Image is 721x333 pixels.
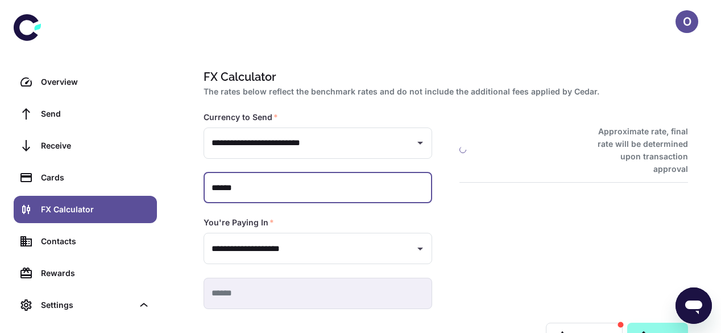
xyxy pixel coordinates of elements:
[14,260,157,287] a: Rewards
[412,241,428,257] button: Open
[41,76,150,88] div: Overview
[14,291,157,319] div: Settings
[676,10,698,33] button: O
[14,100,157,128] a: Send
[14,228,157,255] a: Contacts
[204,112,278,123] label: Currency to Send
[41,267,150,279] div: Rewards
[14,68,157,96] a: Overview
[14,196,157,223] a: FX Calculator
[14,132,157,159] a: Receive
[14,164,157,191] a: Cards
[412,135,428,151] button: Open
[41,235,150,248] div: Contacts
[204,68,683,85] h1: FX Calculator
[41,171,150,184] div: Cards
[41,139,150,152] div: Receive
[41,299,133,311] div: Settings
[676,287,712,324] iframe: Button to launch messaging window
[41,108,150,120] div: Send
[585,125,688,175] h6: Approximate rate, final rate will be determined upon transaction approval
[41,203,150,216] div: FX Calculator
[204,217,274,228] label: You're Paying In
